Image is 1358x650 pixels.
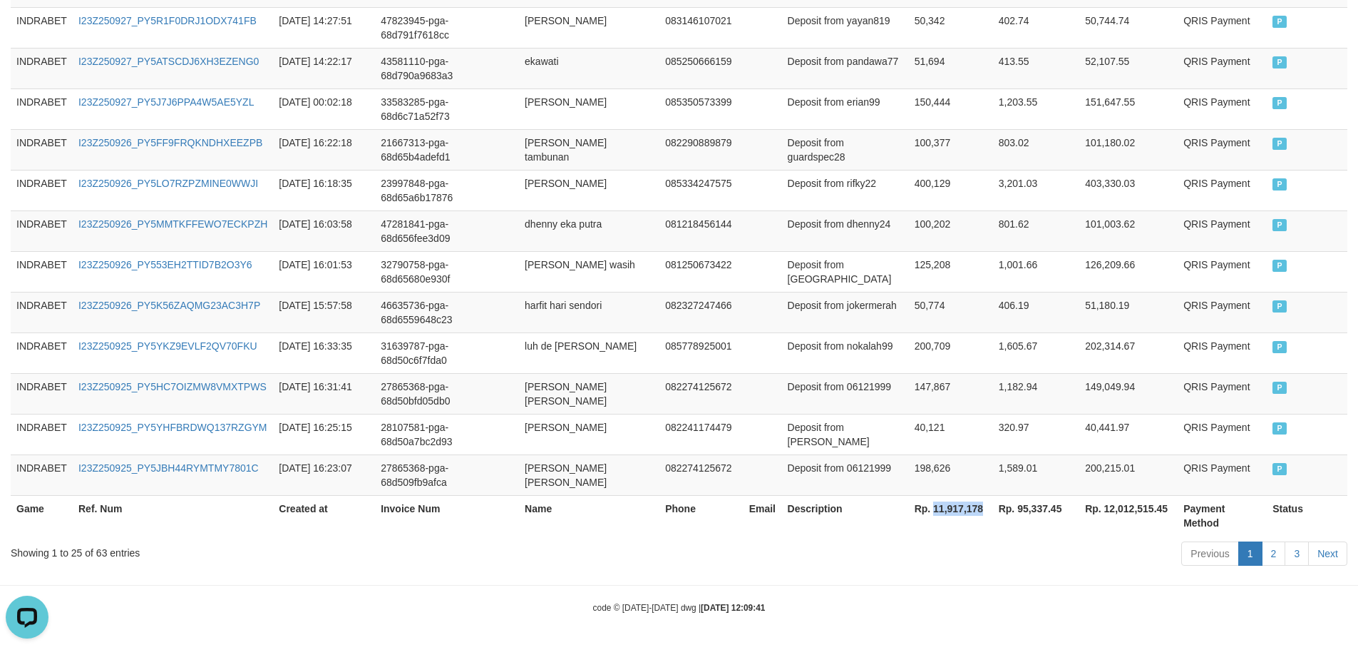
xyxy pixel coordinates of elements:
td: INDRABET [11,414,73,455]
td: INDRABET [11,455,73,495]
td: Deposit from [GEOGRAPHIC_DATA] [782,251,909,292]
td: 085350573399 [659,88,744,129]
td: 082274125672 [659,455,744,495]
td: 31639787-pga-68d50c6f7fda0 [375,332,519,373]
td: 43581110-pga-68d790a9683a3 [375,48,519,88]
th: Rp. 95,337.45 [993,495,1079,536]
td: luh de [PERSON_NAME] [519,332,659,373]
td: 1,182.94 [993,373,1079,414]
td: 23997848-pga-68d65a6b17876 [375,170,519,210]
td: 085334247575 [659,170,744,210]
a: I23Z250927_PY5R1F0DRJ1ODX741FB [78,15,257,26]
td: 101,003.62 [1079,210,1178,251]
span: PAID [1272,422,1287,435]
td: [DATE] 16:01:53 [273,251,375,292]
div: Showing 1 to 25 of 63 entries [11,540,555,560]
span: PAID [1272,16,1287,28]
td: 50,774 [909,292,993,332]
td: Deposit from guardspec28 [782,129,909,170]
td: 27865368-pga-68d509fb9afca [375,455,519,495]
td: 51,694 [909,48,993,88]
td: 1,203.55 [993,88,1079,129]
td: 413.55 [993,48,1079,88]
td: 082274125672 [659,373,744,414]
td: INDRABET [11,332,73,373]
td: 32790758-pga-68d65680e930f [375,251,519,292]
td: harfit hari sendori [519,292,659,332]
td: 40,121 [909,414,993,455]
td: 150,444 [909,88,993,129]
td: 27865368-pga-68d50bfd05db0 [375,373,519,414]
td: [DATE] 14:22:17 [273,48,375,88]
a: I23Z250926_PY5FF9FRQKNDHXEEZPB [78,137,262,148]
td: [PERSON_NAME] [519,414,659,455]
td: [DATE] 16:33:35 [273,332,375,373]
td: [PERSON_NAME] [PERSON_NAME] [519,373,659,414]
td: [PERSON_NAME] tambunan [519,129,659,170]
th: Rp. 12,012,515.45 [1079,495,1178,536]
td: 33583285-pga-68d6c71a52f73 [375,88,519,129]
a: I23Z250926_PY553EH2TTID7B2O3Y6 [78,259,252,270]
td: QRIS Payment [1178,48,1267,88]
a: I23Z250927_PY5ATSCDJ6XH3EZENG0 [78,56,259,67]
td: QRIS Payment [1178,332,1267,373]
td: Deposit from dhenny24 [782,210,909,251]
span: PAID [1272,56,1287,68]
a: 2 [1262,542,1286,566]
td: QRIS Payment [1178,455,1267,495]
td: 803.02 [993,129,1079,170]
span: PAID [1272,178,1287,191]
td: 081218456144 [659,210,744,251]
td: [PERSON_NAME] [519,170,659,210]
td: 100,377 [909,129,993,170]
td: QRIS Payment [1178,129,1267,170]
a: I23Z250926_PY5MMTKFFEWO7ECKPZH [78,218,267,230]
td: 51,180.19 [1079,292,1178,332]
th: Rp. 11,917,178 [909,495,993,536]
td: 402.74 [993,7,1079,48]
td: INDRABET [11,7,73,48]
td: INDRABET [11,170,73,210]
td: 400,129 [909,170,993,210]
td: INDRABET [11,210,73,251]
td: Deposit from [PERSON_NAME] [782,414,909,455]
td: 085250666159 [659,48,744,88]
th: Status [1267,495,1347,536]
a: I23Z250926_PY5LO7RZPZMINE0WWJI [78,178,258,189]
td: [DATE] 16:31:41 [273,373,375,414]
td: 21667313-pga-68d65b4adefd1 [375,129,519,170]
td: QRIS Payment [1178,251,1267,292]
span: PAID [1272,219,1287,231]
td: 52,107.55 [1079,48,1178,88]
span: PAID [1272,300,1287,313]
span: PAID [1272,260,1287,272]
td: 101,180.02 [1079,129,1178,170]
td: QRIS Payment [1178,88,1267,129]
td: [DATE] 00:02:18 [273,88,375,129]
td: [DATE] 16:25:15 [273,414,375,455]
a: I23Z250925_PY5YHFBRDWQ137RZGYM [78,422,267,433]
a: I23Z250925_PY5JBH44RYMTMY7801C [78,462,259,474]
td: 47823945-pga-68d791f7618cc [375,7,519,48]
td: ekawati [519,48,659,88]
td: 082290889879 [659,129,744,170]
span: PAID [1272,97,1287,109]
td: [DATE] 16:18:35 [273,170,375,210]
td: 1,589.01 [993,455,1079,495]
td: Deposit from rifky22 [782,170,909,210]
td: INDRABET [11,373,73,414]
a: I23Z250925_PY5HC7OIZMW8VMXTPWS [78,381,267,392]
th: Phone [659,495,744,536]
th: Description [782,495,909,536]
td: 081250673422 [659,251,744,292]
td: 083146107021 [659,7,744,48]
td: QRIS Payment [1178,7,1267,48]
small: code © [DATE]-[DATE] dwg | [593,603,766,613]
td: 50,342 [909,7,993,48]
td: Deposit from yayan819 [782,7,909,48]
td: 50,744.74 [1079,7,1178,48]
td: 082241174479 [659,414,744,455]
td: Deposit from jokermerah [782,292,909,332]
td: 47281841-pga-68d656fee3d09 [375,210,519,251]
td: 1,605.67 [993,332,1079,373]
